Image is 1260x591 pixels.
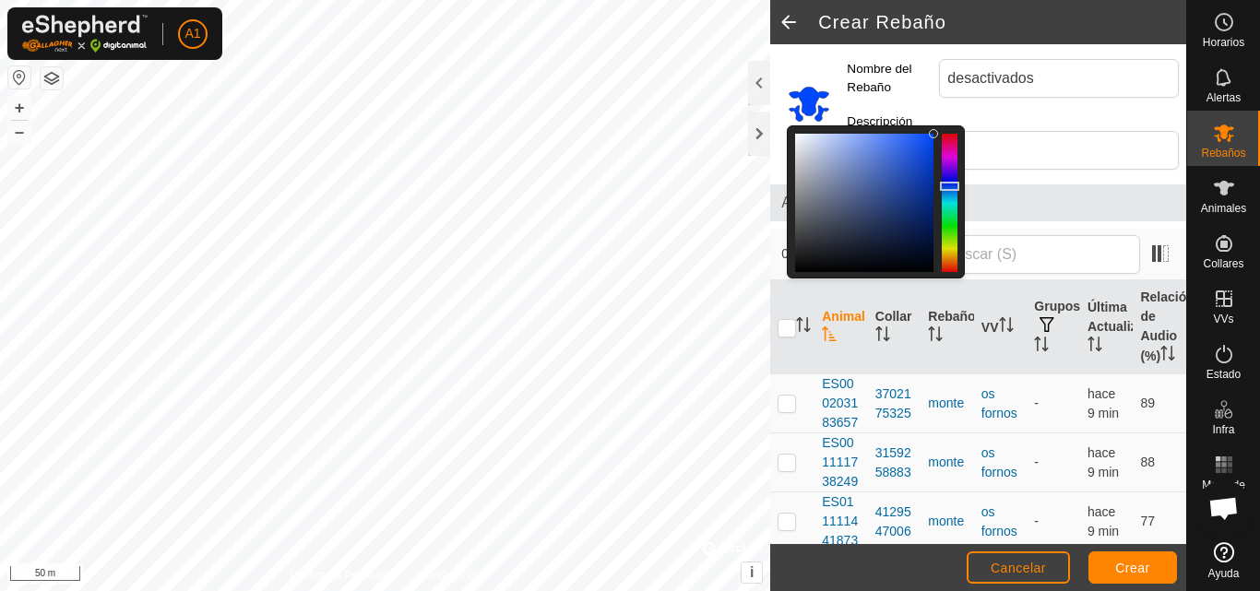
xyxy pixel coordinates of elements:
span: Animales [781,192,1175,214]
p-sorticon: Activar para ordenar [822,329,837,344]
span: 27 ago 2025, 21:04 [1088,504,1119,538]
span: Mapa de Calor [1192,479,1255,502]
td: - [1027,433,1080,492]
p-sorticon: Activar para ordenar [796,320,811,335]
button: Crear [1088,551,1177,584]
span: 27 ago 2025, 21:04 [1088,386,1119,420]
a: os fornos [981,504,1017,538]
label: Descripción [847,112,939,131]
span: Alertas [1207,92,1241,103]
span: 0 seleccionado de 23 [781,244,916,264]
span: Cancelar [991,561,1046,575]
button: – [8,121,30,143]
span: Ayuda [1208,568,1240,579]
div: 3702175325 [875,384,914,423]
a: Política de Privacidad [290,567,396,584]
button: Cancelar [967,551,1070,584]
button: i [742,562,762,583]
span: Infra [1212,424,1234,435]
span: ES000203183657 [822,374,861,432]
div: monte [928,512,967,531]
th: Animal [814,280,868,374]
th: VV [974,280,1028,374]
a: os fornos [981,445,1017,479]
span: Animales [1201,203,1246,214]
p-sorticon: Activar para ordenar [1034,339,1049,354]
span: 27 ago 2025, 21:04 [1088,445,1119,479]
span: A1 [184,24,200,43]
p-sorticon: Activar para ordenar [928,329,943,344]
span: Horarios [1203,37,1244,48]
a: os fornos [981,386,1017,420]
button: + [8,97,30,119]
span: Rebaños [1201,148,1245,159]
img: Logo Gallagher [22,15,148,53]
div: 3159258883 [875,443,914,482]
button: Capas del Mapa [41,67,63,89]
span: Collares [1203,258,1243,269]
span: VVs [1213,313,1233,325]
span: ES011111441873 [822,492,861,550]
th: Collar [868,280,921,374]
th: Última Actualización [1080,280,1134,374]
h2: Crear Rebaño [818,11,1186,33]
p-sorticon: Activar para ordenar [999,320,1014,335]
span: Estado [1207,369,1241,380]
span: 88 [1140,455,1155,469]
th: Relación de Audio (%) [1133,280,1186,374]
td: - [1027,492,1080,551]
button: Restablecer Mapa [8,66,30,89]
span: 77 [1140,514,1155,528]
p-sorticon: Activar para ordenar [1160,349,1175,363]
span: i [750,564,754,580]
div: monte [928,394,967,413]
span: 89 [1140,396,1155,410]
a: Ayuda [1187,535,1260,586]
span: Crear [1115,561,1150,575]
a: Chat abierto [1196,480,1252,536]
input: Buscar (S) [917,235,1140,274]
span: ES001111738249 [822,433,861,491]
th: Rebaño [921,280,974,374]
th: Grupos [1027,280,1080,374]
td: - [1027,374,1080,433]
label: Nombre del Rebaño [847,59,939,98]
p-sorticon: Activar para ordenar [875,329,890,344]
div: monte [928,453,967,472]
div: 4129547006 [875,502,914,541]
p-sorticon: Activar para ordenar [1088,339,1102,354]
a: Contáctenos [419,567,481,584]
